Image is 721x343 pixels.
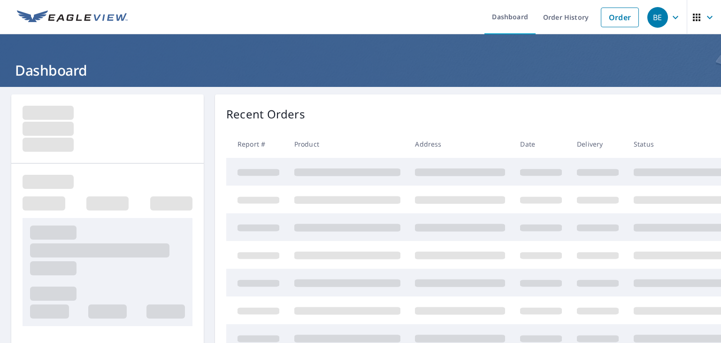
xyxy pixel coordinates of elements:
th: Report # [226,130,287,158]
h1: Dashboard [11,61,710,80]
th: Product [287,130,408,158]
th: Date [513,130,569,158]
a: Order [601,8,639,27]
p: Recent Orders [226,106,305,123]
th: Delivery [569,130,626,158]
div: BE [647,7,668,28]
th: Address [407,130,513,158]
img: EV Logo [17,10,128,24]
